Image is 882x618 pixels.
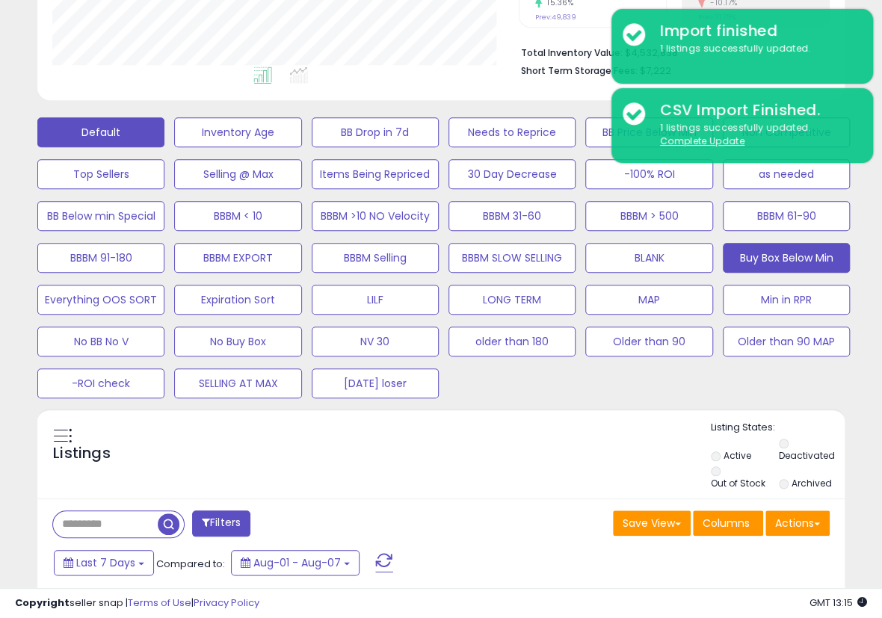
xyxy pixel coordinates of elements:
b: Short Term Storage Fees: [521,64,638,77]
span: Aug-01 - Aug-07 [253,555,341,570]
button: BLANK [585,243,712,273]
button: BBBM 61-90 [723,201,850,231]
span: Compared to: [156,557,225,571]
span: 2025-08-15 13:15 GMT [809,596,867,610]
button: Inventory Age [174,117,301,147]
button: LONG TERM [448,285,576,315]
small: Prev: 49,839 [535,13,576,22]
button: BBBM EXPORT [174,243,301,273]
button: Everything OOS SORT [37,285,164,315]
label: Deactivated [779,449,835,462]
div: Import finished [649,20,862,42]
button: BBBM SLOW SELLING [448,243,576,273]
button: BB Drop in 7d [312,117,439,147]
button: BBBM Selling [312,243,439,273]
button: SELLING AT MAX [174,368,301,398]
u: Complete Update [660,135,744,147]
b: Total Inventory Value: [521,46,623,59]
button: 30 Day Decrease [448,159,576,189]
div: CSV Import Finished. [649,99,862,121]
div: 1 listings successfully updated. [649,121,862,149]
button: Filters [192,510,250,537]
p: Listing States: [711,421,845,435]
label: Active [724,449,751,462]
button: -100% ROI [585,159,712,189]
button: Needs to Reprice [448,117,576,147]
button: BBBM < 10 [174,201,301,231]
li: $4,532,838 [521,43,818,61]
button: Older than 90 [585,327,712,356]
button: Expiration Sort [174,285,301,315]
button: Actions [765,510,830,536]
button: Columns [693,510,763,536]
button: [DATE] loser [312,368,439,398]
button: BBBM 91-180 [37,243,164,273]
a: Privacy Policy [194,596,259,610]
button: as needed [723,159,850,189]
button: Buy Box Below Min [723,243,850,273]
span: Last 7 Days [76,555,135,570]
button: NV 30 [312,327,439,356]
button: Selling @ Max [174,159,301,189]
span: Columns [703,516,750,531]
div: seller snap | | [15,596,259,611]
button: Save View [613,510,691,536]
button: No BB No V [37,327,164,356]
button: BBBM >10 NO Velocity [312,201,439,231]
button: -ROI check [37,368,164,398]
h5: Listings [53,443,111,464]
strong: Copyright [15,596,70,610]
button: older than 180 [448,327,576,356]
button: Last 7 Days [54,550,154,575]
div: 1 listings successfully updated. [649,42,862,56]
label: Archived [792,477,832,489]
button: Default [37,117,164,147]
button: No Buy Box [174,327,301,356]
label: Out of Stock [711,477,765,489]
button: LILF [312,285,439,315]
button: BBBM > 500 [585,201,712,231]
button: Items Being Repriced [312,159,439,189]
button: BB Below min Special [37,201,164,231]
button: Older than 90 MAP [723,327,850,356]
button: Aug-01 - Aug-07 [231,550,360,575]
button: BBBM 31-60 [448,201,576,231]
button: MAP [585,285,712,315]
a: Terms of Use [128,596,191,610]
button: Min in RPR [723,285,850,315]
button: BB Price Below Min [585,117,712,147]
button: Top Sellers [37,159,164,189]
